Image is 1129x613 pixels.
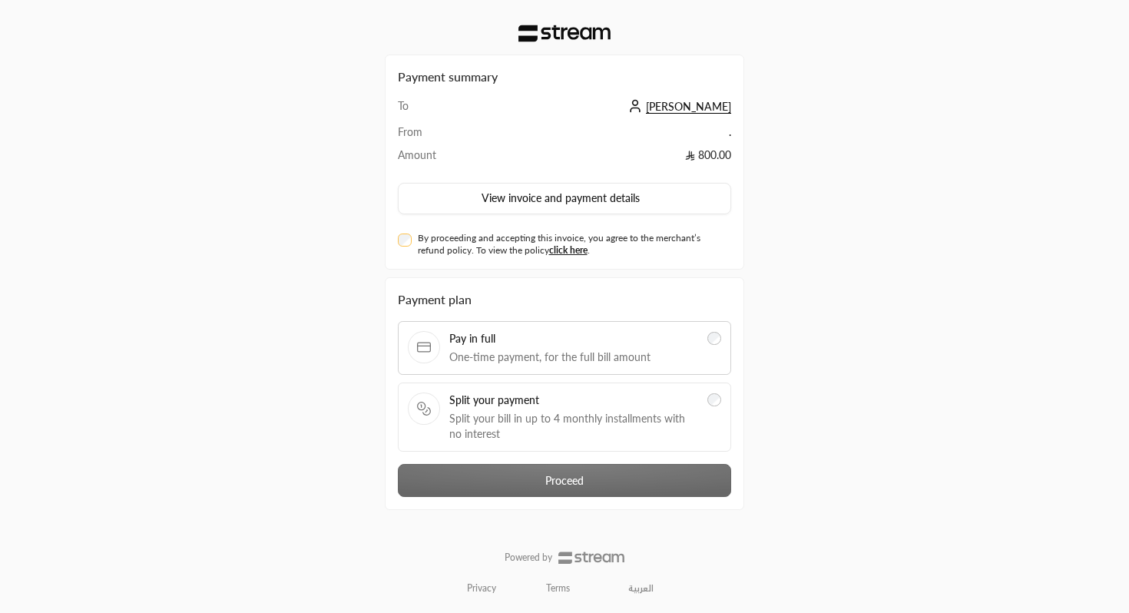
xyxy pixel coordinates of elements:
[620,576,662,601] a: العربية
[449,331,698,346] span: Pay in full
[449,350,698,365] span: One-time payment, for the full bill amount
[449,411,698,442] span: Split your bill in up to 4 monthly installments with no interest
[398,183,731,215] button: View invoice and payment details
[398,124,486,147] td: From
[505,552,552,564] p: Powered by
[486,147,731,171] td: 800.00
[398,147,486,171] td: Amount
[707,332,721,346] input: Pay in fullOne-time payment, for the full bill amount
[467,582,496,595] a: Privacy
[449,393,698,408] span: Split your payment
[518,25,611,42] img: Company Logo
[418,232,725,257] label: By proceeding and accepting this invoice, you agree to the merchant’s refund policy. To view the ...
[549,244,588,256] a: click here
[398,68,731,86] h2: Payment summary
[546,582,570,595] a: Terms
[398,98,486,124] td: To
[707,393,721,407] input: Split your paymentSplit your bill in up to 4 monthly installments with no interest
[486,124,731,147] td: .
[646,100,731,114] span: [PERSON_NAME]
[398,290,731,309] div: Payment plan
[624,100,731,113] a: [PERSON_NAME]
